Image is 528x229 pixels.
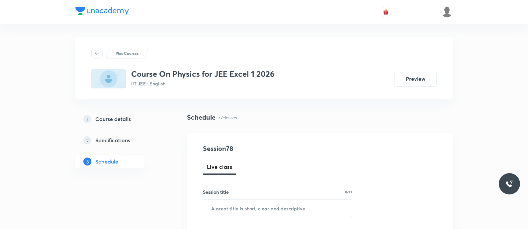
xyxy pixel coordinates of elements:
img: Company Logo [75,7,129,15]
p: 3 [83,158,91,166]
button: Preview [394,71,437,87]
input: A great title is short, clear and descriptive [203,200,352,217]
h4: Session 78 [203,144,324,154]
p: IIT JEE • English [131,80,275,87]
h5: Course details [95,115,131,123]
p: 0/99 [345,190,352,194]
h5: Specifications [95,136,130,144]
img: DECBC574-B006-4A13-9557-301115A1EEAA_plus.png [91,69,126,88]
a: 1Course details [75,112,166,126]
button: avatar [381,7,391,17]
p: 77 classes [218,114,237,121]
h5: Schedule [95,158,118,166]
p: 1 [83,115,91,123]
h6: Session title [203,188,229,195]
img: avatar [383,9,389,15]
h3: Course On Physics for JEE Excel 1 2026 [131,69,275,79]
img: P Antony [441,6,453,18]
h4: Schedule [187,112,216,122]
p: 2 [83,136,91,144]
a: 2Specifications [75,134,166,147]
a: Company Logo [75,7,129,17]
p: Plus Courses [116,50,138,56]
span: Live class [207,163,232,171]
img: ttu [505,180,513,188]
